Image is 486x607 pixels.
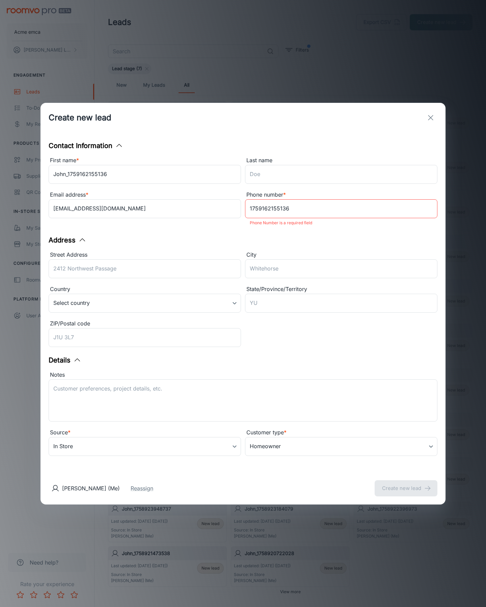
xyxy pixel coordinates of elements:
div: Select country [49,294,241,313]
button: Details [49,355,81,365]
button: Contact Information [49,141,123,151]
div: ZIP/Postal code [49,319,241,328]
input: YU [245,294,437,313]
div: Country [49,285,241,294]
button: Address [49,235,86,245]
input: Doe [245,165,437,184]
h1: Create new lead [49,112,111,124]
button: Reassign [131,484,153,492]
div: Notes [49,371,437,379]
input: J1U 3L7 [49,328,241,347]
div: Last name [245,156,437,165]
input: John [49,165,241,184]
div: First name [49,156,241,165]
input: myname@example.com [49,199,241,218]
div: Phone number [245,191,437,199]
div: Source [49,428,241,437]
div: Street Address [49,251,241,259]
p: [PERSON_NAME] (Me) [62,484,120,492]
button: exit [424,111,437,124]
div: State/Province/Territory [245,285,437,294]
div: City [245,251,437,259]
div: Homeowner [245,437,437,456]
div: Customer type [245,428,437,437]
input: 2412 Northwest Passage [49,259,241,278]
div: Email address [49,191,241,199]
input: Whitehorse [245,259,437,278]
p: Phone Number is a required field [250,219,433,227]
input: +1 439-123-4567 [245,199,437,218]
div: In Store [49,437,241,456]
